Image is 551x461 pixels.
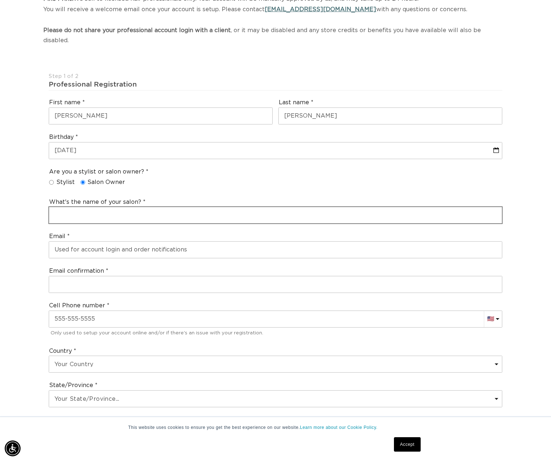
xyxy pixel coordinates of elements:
label: Cell Phone number [49,302,109,309]
label: What's the name of your salon? [49,198,146,206]
label: Last name [279,99,313,106]
strong: Please do not share your professional account login with a client [43,27,231,33]
input: MM-DD-YYYY [49,142,502,159]
label: Email [49,233,70,240]
label: Country [49,347,76,355]
a: Accept [394,437,421,452]
label: State/Province [49,382,97,389]
label: First name [49,99,85,106]
label: Birthday [49,133,78,141]
div: Only used to setup your account online and/or if there's an issue with your registration. [49,327,502,338]
label: Email confirmation [49,267,108,275]
div: Accessibility Menu [5,440,21,456]
a: Learn more about our Cookie Policy. [300,425,378,430]
span: Stylist [56,179,75,186]
iframe: Chat Widget [453,383,551,461]
input: 555-555-5555 [49,311,502,327]
legend: Are you a stylist or salon owner? [49,168,148,176]
a: [EMAIL_ADDRESS][DOMAIN_NAME] [265,6,376,12]
input: Used for account login and order notifications [49,242,502,258]
div: Step 1 of 2 [49,73,502,80]
span: Salon Owner [87,179,125,186]
div: Professional Registration [49,80,502,89]
p: This website uses cookies to ensure you get the best experience on our website. [128,424,423,431]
